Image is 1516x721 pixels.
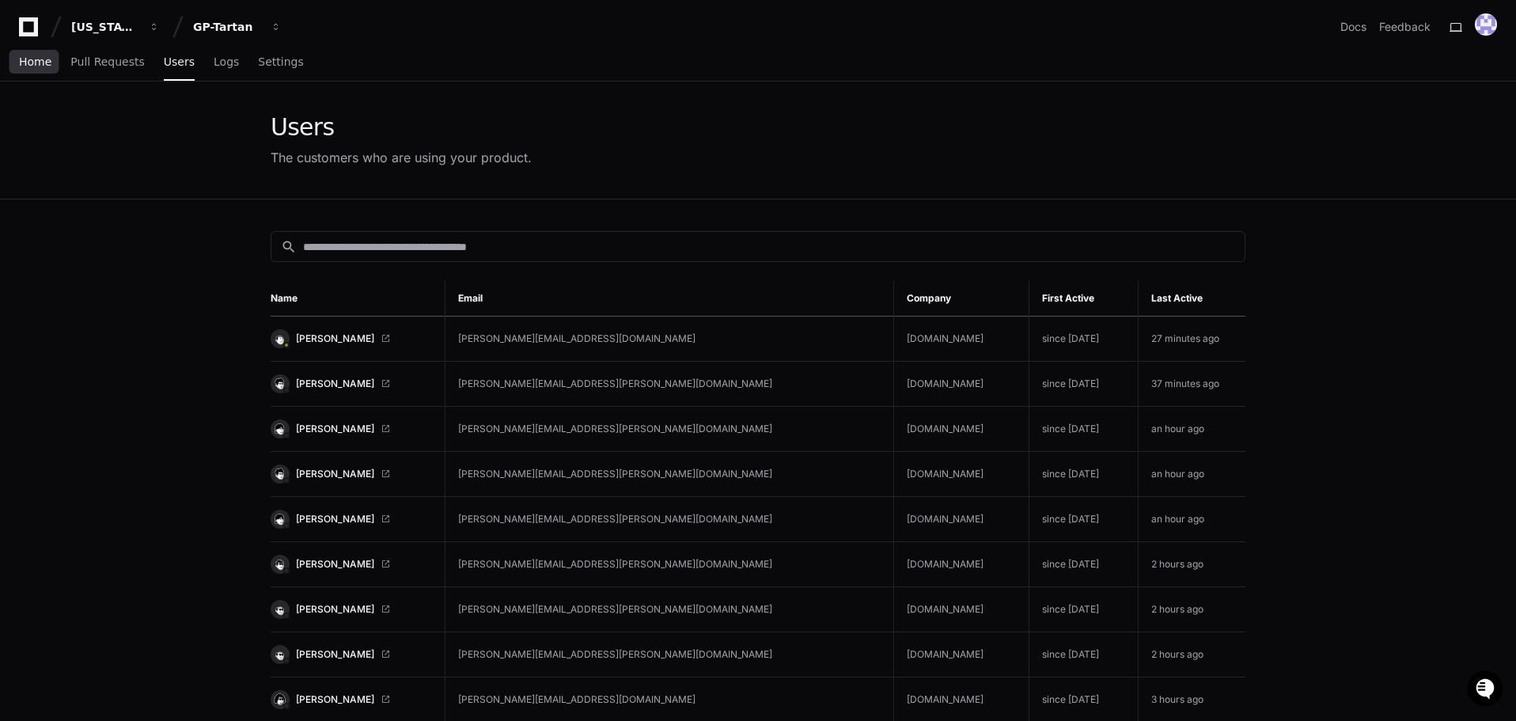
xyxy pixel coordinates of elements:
a: Settings [258,44,303,81]
span: [PERSON_NAME] [296,378,374,390]
td: [PERSON_NAME][EMAIL_ADDRESS][PERSON_NAME][DOMAIN_NAME] [445,632,894,677]
img: 12.svg [272,556,287,571]
span: Pylon [157,166,191,178]
div: Welcome [16,63,288,89]
div: The customers who are using your product. [271,148,532,167]
a: Home [19,44,51,81]
iframe: Open customer support [1465,669,1508,712]
td: since [DATE] [1029,632,1139,677]
button: Start new chat [269,123,288,142]
th: Company [893,281,1029,317]
td: [PERSON_NAME][EMAIL_ADDRESS][PERSON_NAME][DOMAIN_NAME] [445,452,894,497]
a: [PERSON_NAME] [271,645,432,664]
div: We're available if you need us! [54,134,200,146]
img: PlayerZero [16,16,47,47]
td: [DOMAIN_NAME] [893,497,1029,542]
td: 2 hours ago [1139,587,1245,632]
span: Pull Requests [70,57,144,66]
a: [PERSON_NAME] [271,419,432,438]
td: an hour ago [1139,407,1245,452]
th: Email [445,281,894,317]
a: [PERSON_NAME] [271,465,432,484]
mat-icon: search [281,239,297,255]
img: 15.svg [272,692,287,707]
span: Home [19,57,51,66]
td: [PERSON_NAME][EMAIL_ADDRESS][DOMAIN_NAME] [445,317,894,362]
span: [PERSON_NAME] [296,648,374,661]
td: since [DATE] [1029,317,1139,362]
img: 5.svg [272,376,287,391]
span: [PERSON_NAME] [296,468,374,480]
div: Users [271,113,532,142]
span: Users [164,57,195,66]
td: [DOMAIN_NAME] [893,632,1029,677]
img: 5.svg [272,466,287,481]
span: [PERSON_NAME] [296,423,374,435]
td: [DOMAIN_NAME] [893,317,1029,362]
td: since [DATE] [1029,452,1139,497]
td: since [DATE] [1029,587,1139,632]
a: [PERSON_NAME] [271,690,432,709]
img: 13.svg [272,601,287,617]
td: [DOMAIN_NAME] [893,362,1029,407]
a: [PERSON_NAME] [271,329,432,348]
a: Powered byPylon [112,165,191,178]
img: 13.svg [272,647,287,662]
th: First Active [1029,281,1139,317]
img: 1.svg [272,421,287,436]
a: Pull Requests [70,44,144,81]
button: GP-Tartan [187,13,288,41]
div: Start new chat [54,118,260,134]
td: since [DATE] [1029,407,1139,452]
span: [PERSON_NAME] [296,693,374,706]
a: [PERSON_NAME] [271,374,432,393]
img: 10.svg [272,331,287,346]
td: an hour ago [1139,497,1245,542]
span: [PERSON_NAME] [296,513,374,526]
td: since [DATE] [1029,542,1139,587]
div: [US_STATE] Pacific [71,19,139,35]
td: 27 minutes ago [1139,317,1245,362]
td: [PERSON_NAME][EMAIL_ADDRESS][PERSON_NAME][DOMAIN_NAME] [445,542,894,587]
a: Users [164,44,195,81]
span: Logs [214,57,239,66]
td: [DOMAIN_NAME] [893,407,1029,452]
span: [PERSON_NAME] [296,332,374,345]
td: [PERSON_NAME][EMAIL_ADDRESS][PERSON_NAME][DOMAIN_NAME] [445,362,894,407]
img: 179045704 [1475,13,1497,36]
th: Last Active [1139,281,1245,317]
td: an hour ago [1139,452,1245,497]
a: [PERSON_NAME] [271,555,432,574]
td: [DOMAIN_NAME] [893,587,1029,632]
td: since [DATE] [1029,497,1139,542]
img: 1.svg [272,511,287,526]
td: [DOMAIN_NAME] [893,452,1029,497]
a: [PERSON_NAME] [271,600,432,619]
td: [DOMAIN_NAME] [893,542,1029,587]
span: [PERSON_NAME] [296,558,374,571]
a: Logs [214,44,239,81]
button: [US_STATE] Pacific [65,13,166,41]
td: since [DATE] [1029,362,1139,407]
td: 2 hours ago [1139,542,1245,587]
th: Name [271,281,445,317]
td: [PERSON_NAME][EMAIL_ADDRESS][PERSON_NAME][DOMAIN_NAME] [445,497,894,542]
button: Feedback [1379,19,1431,35]
img: 1736555170064-99ba0984-63c1-480f-8ee9-699278ef63ed [16,118,44,146]
td: 37 minutes ago [1139,362,1245,407]
a: [PERSON_NAME] [271,510,432,529]
a: Docs [1340,19,1366,35]
div: GP-Tartan [193,19,261,35]
span: [PERSON_NAME] [296,603,374,616]
td: 2 hours ago [1139,632,1245,677]
td: [PERSON_NAME][EMAIL_ADDRESS][PERSON_NAME][DOMAIN_NAME] [445,407,894,452]
span: Settings [258,57,303,66]
td: [PERSON_NAME][EMAIL_ADDRESS][PERSON_NAME][DOMAIN_NAME] [445,587,894,632]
